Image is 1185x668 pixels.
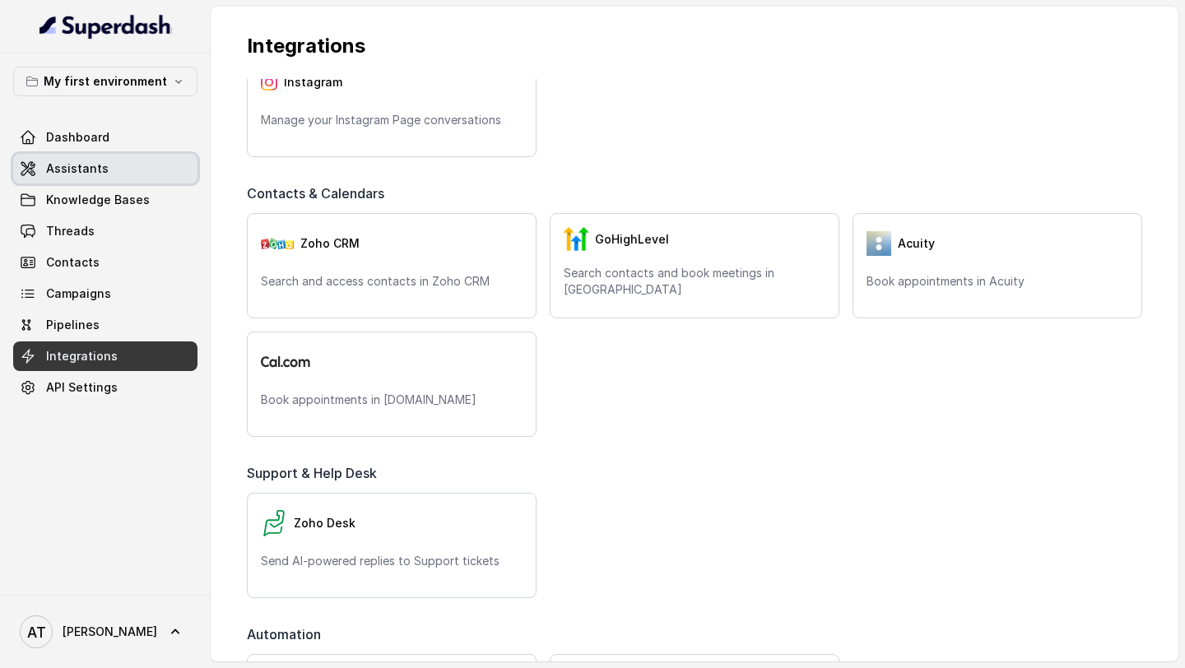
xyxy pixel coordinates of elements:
a: Contacts [13,248,197,277]
span: [PERSON_NAME] [63,624,157,640]
a: Pipelines [13,310,197,340]
span: Automation [247,624,328,644]
span: Campaigns [46,285,111,302]
span: Integrations [46,348,118,364]
span: Knowledge Bases [46,192,150,208]
span: Pipelines [46,317,100,333]
img: instagram.04eb0078a085f83fc525.png [261,74,277,90]
a: API Settings [13,373,197,402]
p: Send AI-powered replies to Support tickets [261,553,523,569]
img: 5vvjV8cQY1AVHSZc2N7qU9QabzYIM+zpgiA0bbq9KFoni1IQNE8dHPp0leJjYW31UJeOyZnSBUO77gdMaNhFCgpjLZzFnVhVC... [867,231,891,256]
p: Book appointments in [DOMAIN_NAME] [261,392,523,408]
p: My first environment [44,72,167,91]
a: Campaigns [13,279,197,308]
text: AT [27,624,46,641]
span: Acuity [898,235,935,252]
p: Integrations [247,33,1142,59]
span: API Settings [46,379,118,396]
a: Threads [13,216,197,246]
span: Zoho Desk [294,515,355,531]
img: zohoCRM.b78897e9cd59d39d120b21c64f7c2b3a.svg [261,238,294,249]
a: Dashboard [13,123,197,152]
p: Search and access contacts in Zoho CRM [261,273,523,290]
a: Integrations [13,341,197,371]
span: Instagram [284,74,342,90]
a: Assistants [13,154,197,183]
span: Support & Help Desk [247,463,383,483]
a: Knowledge Bases [13,185,197,215]
span: Contacts & Calendars [247,183,391,203]
p: Book appointments in Acuity [867,273,1128,290]
img: light.svg [39,13,172,39]
span: Assistants [46,160,109,177]
span: Threads [46,223,95,239]
span: Contacts [46,254,100,271]
button: My first environment [13,67,197,96]
p: Search contacts and book meetings in [GEOGRAPHIC_DATA] [564,265,825,298]
a: [PERSON_NAME] [13,609,197,655]
img: logo.svg [261,356,310,367]
span: Dashboard [46,129,109,146]
p: Manage your Instagram Page conversations [261,112,523,128]
span: GoHighLevel [595,231,669,248]
span: Zoho CRM [300,235,360,252]
img: GHL.59f7fa3143240424d279.png [564,227,588,252]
